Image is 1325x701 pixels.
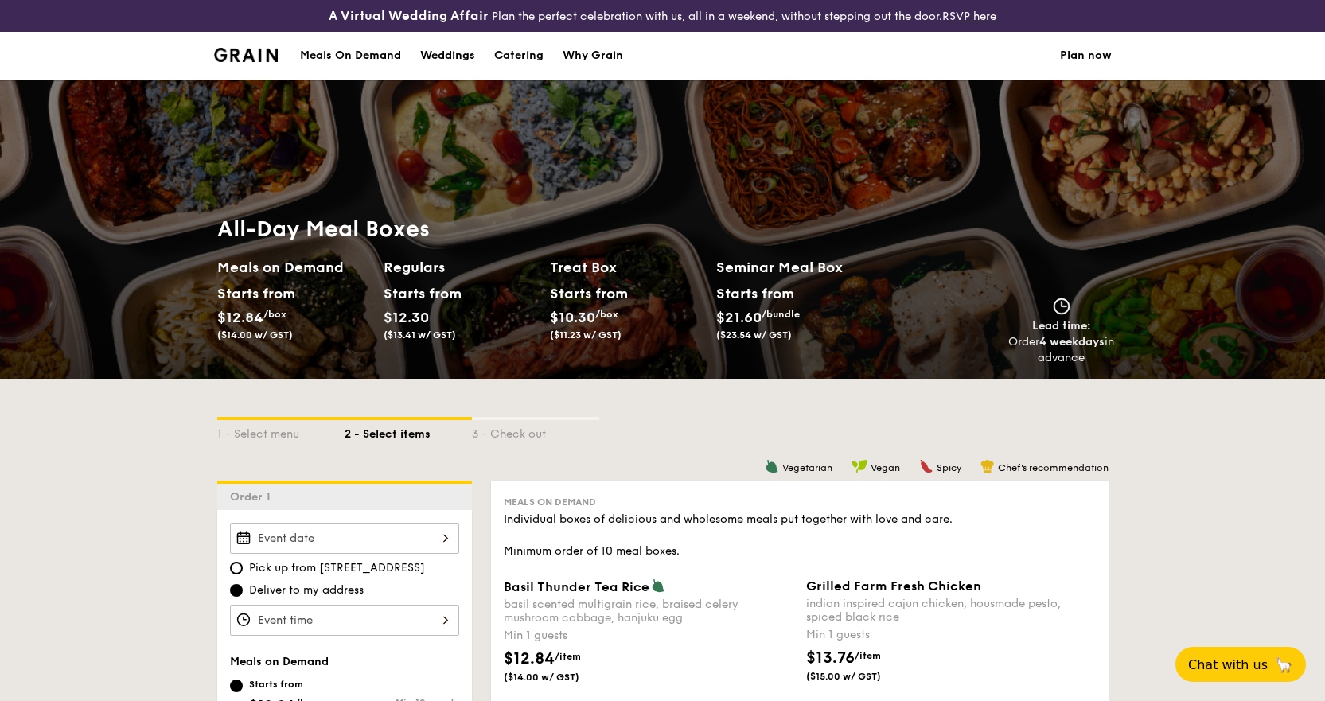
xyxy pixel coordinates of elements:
img: Grain [214,48,279,62]
span: Meals on Demand [504,497,596,508]
div: Starts from [550,282,621,306]
h2: Regulars [384,256,537,278]
div: Starts from [716,282,793,306]
div: Starts from [249,678,325,691]
span: $21.60 [716,309,762,326]
span: Deliver to my address [249,582,364,598]
span: $10.30 [550,309,595,326]
a: Meals On Demand [290,32,411,80]
span: ($13.41 w/ GST) [384,329,456,341]
button: Chat with us🦙 [1175,647,1306,682]
span: Chef's recommendation [998,462,1109,473]
span: $12.84 [217,309,263,326]
span: Vegan [871,462,900,473]
a: RSVP here [942,10,996,23]
span: /box [595,309,618,320]
div: Min 1 guests [504,628,793,644]
span: 🦙 [1274,656,1293,674]
span: $13.76 [806,648,855,668]
span: ($23.54 w/ GST) [716,329,792,341]
h2: Meals on Demand [217,256,371,278]
div: 3 - Check out [472,420,599,442]
span: /bundle [762,309,800,320]
span: ($14.00 w/ GST) [504,671,612,683]
span: $12.30 [384,309,429,326]
div: Order in advance [1008,334,1115,366]
h2: Treat Box [550,256,703,278]
a: Weddings [411,32,485,80]
span: Order 1 [230,490,277,504]
span: Spicy [937,462,961,473]
span: Chat with us [1188,657,1268,672]
strong: 4 weekdays [1039,335,1105,349]
input: Event date [230,523,459,554]
div: 1 - Select menu [217,420,345,442]
span: Lead time: [1032,319,1091,333]
span: Meals on Demand [230,655,329,668]
img: icon-vegetarian.fe4039eb.svg [651,578,665,593]
div: Weddings [420,32,475,80]
img: icon-vegan.f8ff3823.svg [852,459,867,473]
div: Min 1 guests [806,627,1096,643]
div: basil scented multigrain rice, braised celery mushroom cabbage, hanjuku egg [504,598,793,625]
a: Plan now [1060,32,1112,80]
img: icon-chef-hat.a58ddaea.svg [980,459,995,473]
input: Deliver to my address [230,584,243,597]
span: ($14.00 w/ GST) [217,329,293,341]
h4: A Virtual Wedding Affair [329,6,489,25]
a: Why Grain [553,32,633,80]
span: /item [855,650,881,661]
div: Starts from [384,282,454,306]
img: icon-clock.2db775ea.svg [1050,298,1074,315]
img: icon-vegetarian.fe4039eb.svg [765,459,779,473]
span: Grilled Farm Fresh Chicken [806,578,981,594]
div: Catering [494,32,544,80]
span: ($11.23 w/ GST) [550,329,622,341]
h2: Seminar Meal Box [716,256,883,278]
div: Starts from [217,282,288,306]
div: Why Grain [563,32,623,80]
a: Logotype [214,48,279,62]
input: Event time [230,605,459,636]
div: Meals On Demand [300,32,401,80]
img: icon-spicy.37a8142b.svg [919,459,933,473]
span: /item [555,651,581,662]
span: /box [263,309,286,320]
span: $12.84 [504,649,555,668]
span: Pick up from [STREET_ADDRESS] [249,560,425,576]
div: 2 - Select items [345,420,472,442]
input: Pick up from [STREET_ADDRESS] [230,562,243,574]
div: indian inspired cajun chicken, housmade pesto, spiced black rice [806,597,1096,624]
div: Individual boxes of delicious and wholesome meals put together with love and care. Minimum order ... [504,512,1096,559]
input: Starts from$12.84/box($14.00 w/ GST)Min 10 guests [230,680,243,692]
span: ($15.00 w/ GST) [806,670,914,683]
a: Catering [485,32,553,80]
h1: All-Day Meal Boxes [217,215,883,243]
span: Vegetarian [782,462,832,473]
span: Basil Thunder Tea Rice [504,579,649,594]
div: Plan the perfect celebration with us, all in a weekend, without stepping out the door. [221,6,1105,25]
